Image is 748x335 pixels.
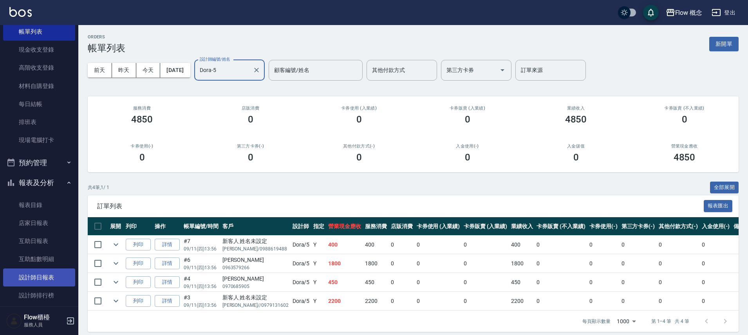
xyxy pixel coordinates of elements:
[291,292,312,310] td: Dora /5
[509,273,535,292] td: 450
[311,254,326,273] td: Y
[222,237,289,245] div: 新客人 姓名未設定
[200,56,230,62] label: 設計師編號/姓名
[139,152,145,163] h3: 0
[314,106,404,111] h2: 卡券使用 (入業績)
[663,5,706,21] button: Flow 概念
[363,236,389,254] td: 400
[311,236,326,254] td: Y
[535,254,587,273] td: 0
[9,7,32,17] img: Logo
[3,153,75,173] button: 預約管理
[509,254,535,273] td: 1800
[88,34,125,40] h2: ORDERS
[356,152,362,163] h3: 0
[326,254,363,273] td: 1800
[108,217,124,236] th: 展開
[182,292,220,310] td: #3
[3,173,75,193] button: 報表及分析
[415,254,462,273] td: 0
[423,144,512,149] h2: 入金使用(-)
[222,275,289,283] div: [PERSON_NAME]
[462,292,509,310] td: 0
[206,106,295,111] h2: 店販消費
[206,144,295,149] h2: 第三方卡券(-)
[415,236,462,254] td: 0
[565,114,587,125] h3: 4850
[3,77,75,95] a: 材料自購登錄
[700,236,732,254] td: 0
[184,302,219,309] p: 09/11 (四) 13:56
[311,292,326,310] td: Y
[389,254,415,273] td: 0
[97,144,187,149] h2: 卡券使用(-)
[620,273,657,292] td: 0
[3,304,75,322] a: 店販抽成明細
[3,268,75,286] a: 設計師日報表
[88,184,109,191] p: 共 4 筆, 1 / 1
[708,5,739,20] button: 登出
[620,254,657,273] td: 0
[496,64,509,76] button: Open
[110,258,122,269] button: expand row
[3,41,75,59] a: 現金收支登錄
[124,217,153,236] th: 列印
[314,144,404,149] h2: 其他付款方式(-)
[155,258,180,270] a: 詳情
[356,114,362,125] h3: 0
[657,292,700,310] td: 0
[153,217,182,236] th: 操作
[709,37,739,51] button: 新開單
[291,273,312,292] td: Dora /5
[88,63,112,77] button: 前天
[184,283,219,290] p: 09/11 (四) 13:56
[97,106,187,111] h3: 服務消費
[509,236,535,254] td: 400
[462,217,509,236] th: 卡券販賣 (入業績)
[640,144,729,149] h2: 營業現金應收
[700,292,732,310] td: 0
[620,292,657,310] td: 0
[184,264,219,271] p: 09/11 (四) 13:56
[614,311,639,332] div: 1000
[657,236,700,254] td: 0
[700,273,732,292] td: 0
[126,276,151,288] button: 列印
[509,292,535,310] td: 2200
[222,294,289,302] div: 新客人 姓名未設定
[182,217,220,236] th: 帳單編號/時間
[509,217,535,236] th: 業績收入
[389,217,415,236] th: 店販消費
[222,302,289,309] p: [PERSON_NAME]//0979131602
[682,114,687,125] h3: 0
[3,95,75,113] a: 每日結帳
[326,273,363,292] td: 450
[326,292,363,310] td: 2200
[710,182,739,194] button: 全部展開
[3,196,75,214] a: 報表目錄
[326,217,363,236] th: 營業現金應收
[620,236,657,254] td: 0
[587,292,620,310] td: 0
[640,106,729,111] h2: 卡券販賣 (不入業績)
[291,236,312,254] td: Dora /5
[184,245,219,252] p: 09/11 (四) 13:56
[389,236,415,254] td: 0
[182,254,220,273] td: #6
[311,217,326,236] th: 指定
[222,264,289,271] p: 0963579266
[3,232,75,250] a: 互助日報表
[674,152,696,163] h3: 4850
[222,256,289,264] div: [PERSON_NAME]
[535,273,587,292] td: 0
[97,202,704,210] span: 訂單列表
[126,239,151,251] button: 列印
[131,114,153,125] h3: 4850
[110,276,122,288] button: expand row
[3,113,75,131] a: 排班表
[248,114,253,125] h3: 0
[222,245,289,252] p: [PERSON_NAME]/0988619488
[112,63,136,77] button: 昨天
[535,217,587,236] th: 卡券販賣 (不入業績)
[535,236,587,254] td: 0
